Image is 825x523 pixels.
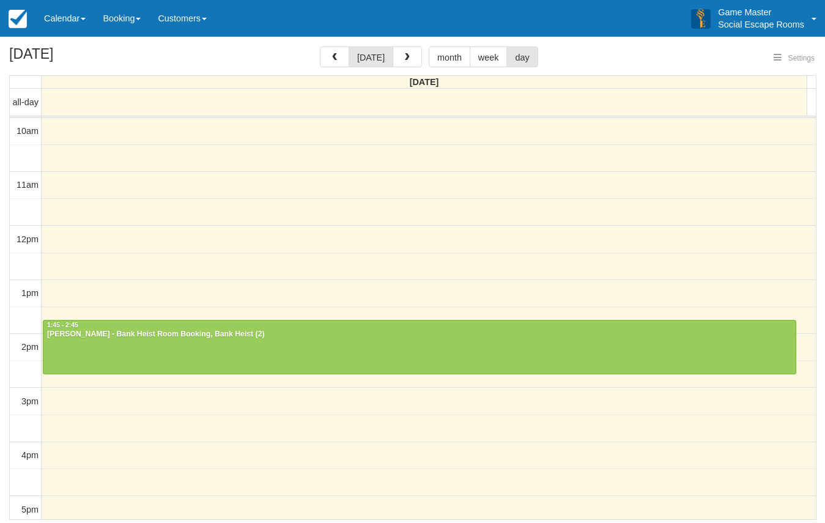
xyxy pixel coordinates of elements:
button: day [506,46,538,67]
button: [DATE] [349,46,393,67]
span: 2pm [21,342,39,352]
span: 11am [17,180,39,190]
img: checkfront-main-nav-mini-logo.png [9,10,27,28]
img: A3 [691,9,711,28]
a: 1:45 - 2:45[PERSON_NAME] - Bank Heist Room Booking, Bank Heist (2) [43,320,796,374]
button: month [429,46,470,67]
span: Settings [788,54,815,62]
span: 10am [17,126,39,136]
p: Social Escape Rooms [718,18,804,31]
span: all-day [13,97,39,107]
span: 5pm [21,505,39,514]
span: 1pm [21,288,39,298]
span: [DATE] [410,77,439,87]
button: week [470,46,508,67]
span: 1:45 - 2:45 [47,322,78,328]
button: Settings [766,50,822,67]
h2: [DATE] [9,46,164,69]
span: 3pm [21,396,39,406]
div: [PERSON_NAME] - Bank Heist Room Booking, Bank Heist (2) [46,330,793,339]
p: Game Master [718,6,804,18]
span: 4pm [21,450,39,460]
span: 12pm [17,234,39,244]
